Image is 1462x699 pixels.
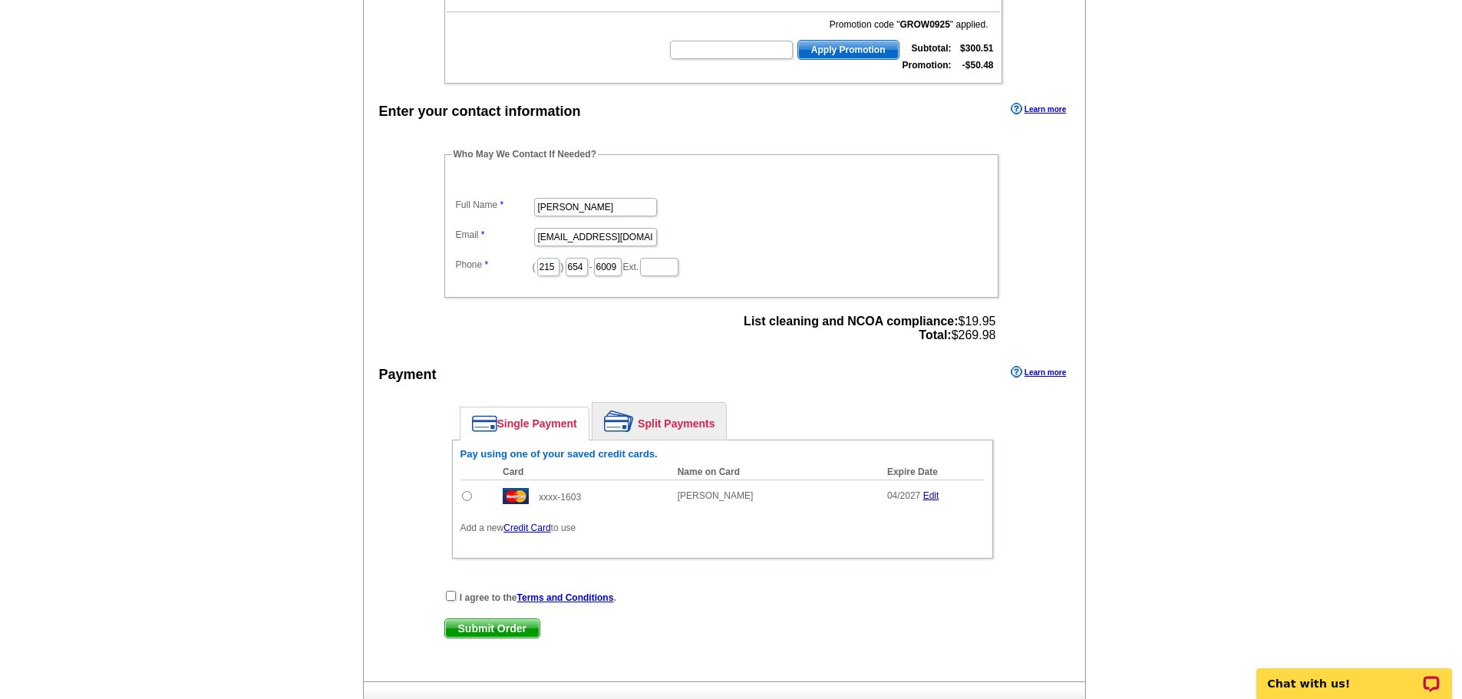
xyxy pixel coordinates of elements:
[379,101,581,122] div: Enter your contact information
[456,258,533,272] label: Phone
[900,19,950,30] b: GROW0925
[452,147,598,161] legend: Who May We Contact If Needed?
[903,60,952,71] strong: Promotion:
[379,364,437,385] div: Payment
[456,228,533,242] label: Email
[460,521,985,535] p: Add a new to use
[539,492,581,503] span: xxxx-1603
[960,43,993,54] strong: $300.51
[798,41,899,59] span: Apply Promotion
[452,254,991,278] dd: ( ) - Ext.
[962,60,994,71] strong: -$50.48
[670,464,880,480] th: Name on Card
[460,407,589,440] a: Single Payment
[668,18,988,31] div: Promotion code " " applied.
[460,592,616,603] strong: I agree to the .
[1011,366,1066,378] a: Learn more
[1011,103,1066,115] a: Learn more
[517,592,614,603] a: Terms and Conditions
[887,490,920,501] span: 04/2027
[912,43,952,54] strong: Subtotal:
[923,490,939,501] a: Edit
[445,619,540,638] span: Submit Order
[460,448,985,460] h6: Pay using one of your saved credit cards.
[1246,651,1462,699] iframe: LiveChat chat widget
[744,315,958,328] strong: List cleaning and NCOA compliance:
[880,464,985,480] th: Expire Date
[744,315,995,342] span: $19.95 $269.98
[503,523,550,533] a: Credit Card
[472,415,497,432] img: single-payment.png
[919,328,951,341] strong: Total:
[678,490,754,501] span: [PERSON_NAME]
[592,403,726,440] a: Split Payments
[503,488,529,504] img: mast.gif
[604,410,634,432] img: split-payment.png
[495,464,670,480] th: Card
[456,198,533,212] label: Full Name
[797,40,899,60] button: Apply Promotion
